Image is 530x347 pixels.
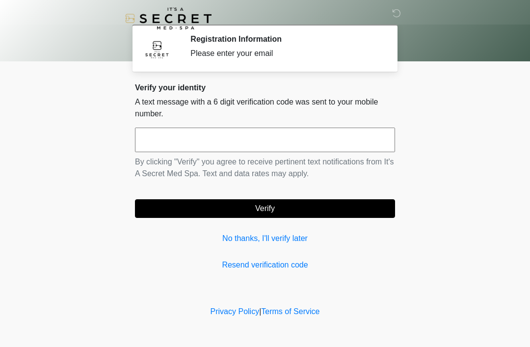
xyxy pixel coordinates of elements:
[135,156,395,180] p: By clicking "Verify" you agree to receive pertinent text notifications from It's A Secret Med Spa...
[135,259,395,271] a: Resend verification code
[259,307,261,316] a: |
[135,83,395,92] h2: Verify your identity
[261,307,319,316] a: Terms of Service
[190,48,380,59] div: Please enter your email
[142,34,172,64] img: Agent Avatar
[190,34,380,44] h2: Registration Information
[135,96,395,120] p: A text message with a 6 digit verification code was sent to your mobile number.
[211,307,260,316] a: Privacy Policy
[135,233,395,244] a: No thanks, I'll verify later
[135,199,395,218] button: Verify
[125,7,212,29] img: It's A Secret Med Spa Logo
